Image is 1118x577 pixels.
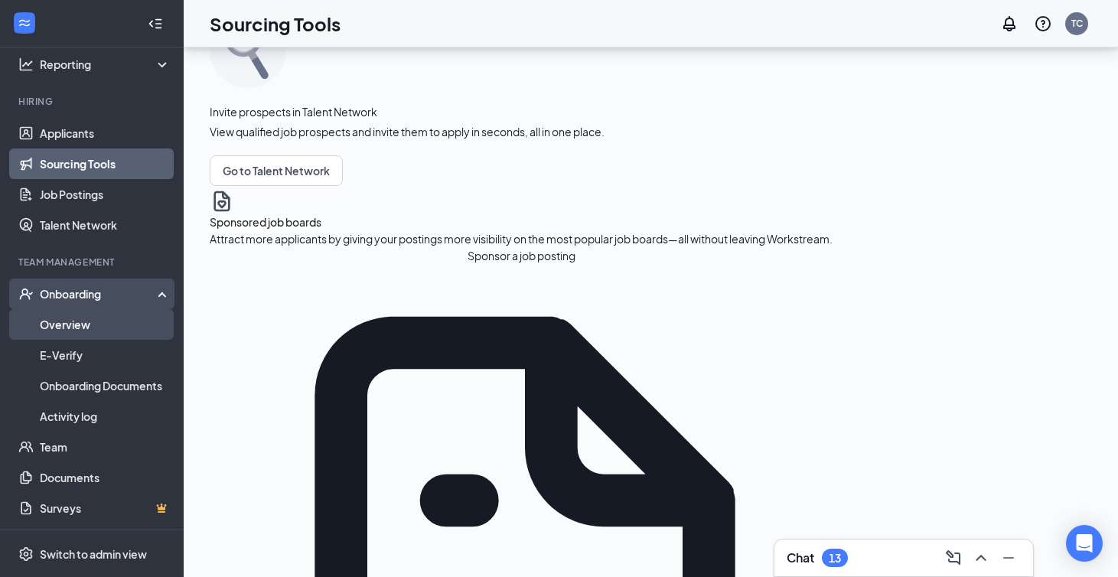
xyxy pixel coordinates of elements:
[40,286,158,302] div: Onboarding
[999,549,1018,567] svg: Minimize
[40,401,171,432] a: Activity log
[40,179,171,210] a: Job Postings
[210,189,234,214] img: clipboard
[969,546,993,570] button: ChevronUp
[210,123,605,140] span: View qualified job prospects and invite them to apply in seconds, all in one place.
[40,118,171,148] a: Applicants
[210,247,833,264] button: Sponsor a job posting
[210,11,341,37] h1: Sourcing Tools
[1000,15,1019,33] svg: Notifications
[40,210,171,240] a: Talent Network
[210,155,605,186] a: Go to Talent Network
[210,155,343,186] button: Go to Talent Network
[18,546,34,562] svg: Settings
[944,549,963,567] svg: ComposeMessage
[18,286,34,302] svg: UserCheck
[148,16,163,31] svg: Collapse
[40,57,171,72] div: Reporting
[1071,17,1083,30] div: TC
[40,493,171,523] a: SurveysCrown
[210,103,605,120] span: Invite prospects in Talent Network
[972,549,990,567] svg: ChevronUp
[787,549,814,566] h3: Chat
[18,256,168,269] div: Team Management
[40,148,171,179] a: Sourcing Tools
[210,214,833,230] h4: Sponsored job boards
[18,95,168,108] div: Hiring
[17,15,32,31] svg: WorkstreamLogo
[40,462,171,493] a: Documents
[40,432,171,462] a: Team
[941,546,966,570] button: ComposeMessage
[40,340,171,370] a: E-Verify
[1066,525,1103,562] div: Open Intercom Messenger
[829,552,841,565] div: 13
[210,230,833,247] p: Attract more applicants by giving your postings more visibility on the most popular job boards—al...
[1034,15,1052,33] svg: QuestionInfo
[40,546,147,562] div: Switch to admin view
[40,370,171,401] a: Onboarding Documents
[40,309,171,340] a: Overview
[18,57,34,72] svg: Analysis
[210,11,286,88] img: sourcing-tools
[996,546,1021,570] button: Minimize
